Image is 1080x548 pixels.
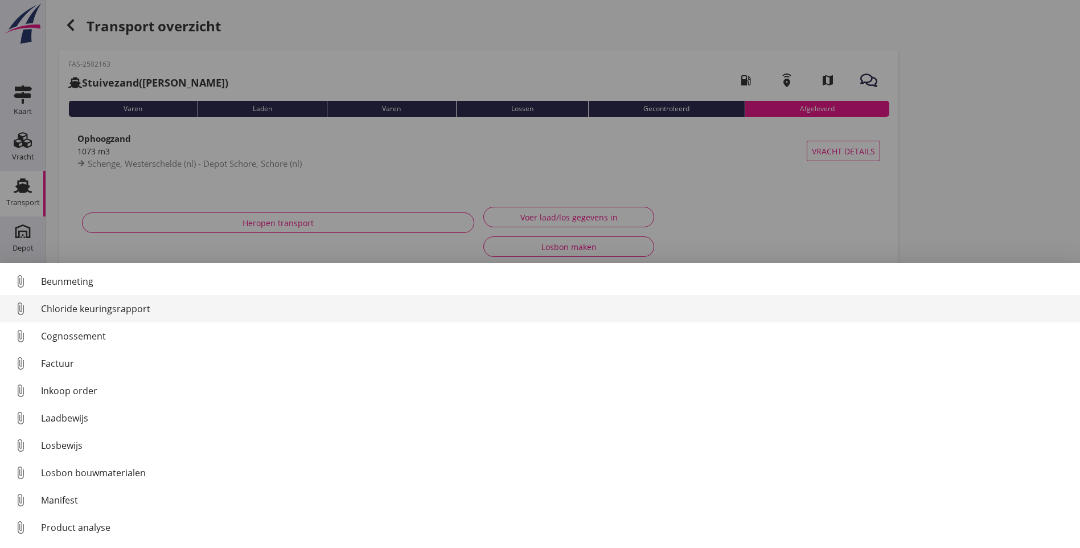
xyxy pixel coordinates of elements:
div: Chloride keuringsrapport [41,302,1071,316]
i: attach_file [11,518,30,537]
i: attach_file [11,409,30,427]
i: attach_file [11,436,30,455]
div: Product analyse [41,521,1071,534]
i: attach_file [11,491,30,509]
div: Cognossement [41,329,1071,343]
div: Inkoop order [41,384,1071,398]
i: attach_file [11,300,30,318]
div: Beunmeting [41,275,1071,288]
div: Losbon bouwmaterialen [41,466,1071,480]
i: attach_file [11,464,30,482]
i: attach_file [11,354,30,373]
i: attach_file [11,382,30,400]
div: Losbewijs [41,439,1071,452]
div: Laadbewijs [41,411,1071,425]
div: Manifest [41,493,1071,507]
div: Factuur [41,357,1071,370]
i: attach_file [11,272,30,291]
i: attach_file [11,327,30,345]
